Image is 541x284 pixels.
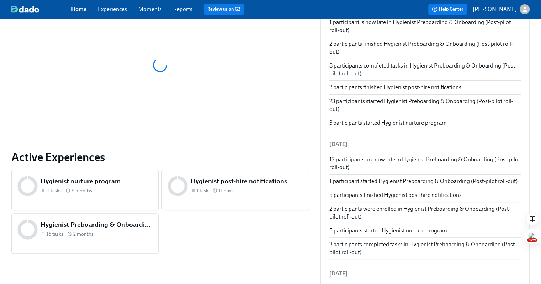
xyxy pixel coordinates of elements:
a: Review us on G2 [207,6,240,13]
h5: Hygienist Preboarding & Onboarding (Post-pilot roll-out) [41,220,153,229]
button: [PERSON_NAME] [473,4,530,14]
div: 3 participants started Hygienist nurture program [329,119,521,127]
h5: Hygienist nurture program [41,177,153,186]
a: Home [71,6,86,12]
li: [DATE] [329,136,521,153]
div: 3 participants finished Hygienist post-hire notifications [329,84,521,91]
div: 1 participant is now late in Hygienist Preboarding & Onboarding (Post-pilot roll-out) [329,18,521,34]
div: 2 participants were enrolled in Hygienist Preboarding & Onboarding (Post-pilot roll-out) [329,205,521,221]
a: Hygienist Preboarding & Onboarding (Post-pilot roll-out)16 tasks 2 months [11,213,159,254]
a: Hygienist post-hire notifications1 task 11 days [161,170,309,210]
a: Active Experiences [11,150,309,164]
button: Review us on G2 [204,4,244,15]
span: 0 tasks [46,187,62,194]
span: 16 tasks [46,231,63,237]
button: Help Center [428,4,467,15]
div: 3 participants completed tasks in Hygienist Preboarding & Onboarding (Post-pilot roll-out) [329,241,521,256]
div: 8 participants completed tasks in Hygienist Preboarding & Onboarding (Post-pilot roll-out) [329,62,521,77]
a: Experiences [98,6,127,12]
p: [PERSON_NAME] [473,5,517,13]
div: 5 participants started Hygienist nurture program [329,227,521,235]
span: 6 months [71,187,92,194]
h5: Hygienist post-hire notifications [191,177,303,186]
span: 11 days [218,187,233,194]
div: 5 participants finished Hygienist post-hire notifications [329,191,521,199]
div: 12 participants are now late in Hygienist Preboarding & Onboarding (Post-pilot roll-out) [329,156,521,171]
span: 2 months [73,231,94,237]
a: Hygienist nurture program0 tasks 6 months [11,170,159,210]
li: [DATE] [329,265,521,282]
a: Reports [173,6,192,12]
div: 2 participants finished Hygienist Preboarding & Onboarding (Post-pilot roll-out) [329,40,521,56]
div: 1 participant started Hygienist Preboarding & Onboarding (Post-pilot roll-out) [329,177,521,185]
div: 23 participants started Hygienist Preboarding & Onboarding (Post-pilot roll-out) [329,97,521,113]
span: 1 task [196,187,208,194]
a: Moments [138,6,162,12]
a: dado [11,6,71,13]
img: dado [11,6,39,13]
span: Help Center [432,6,463,13]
